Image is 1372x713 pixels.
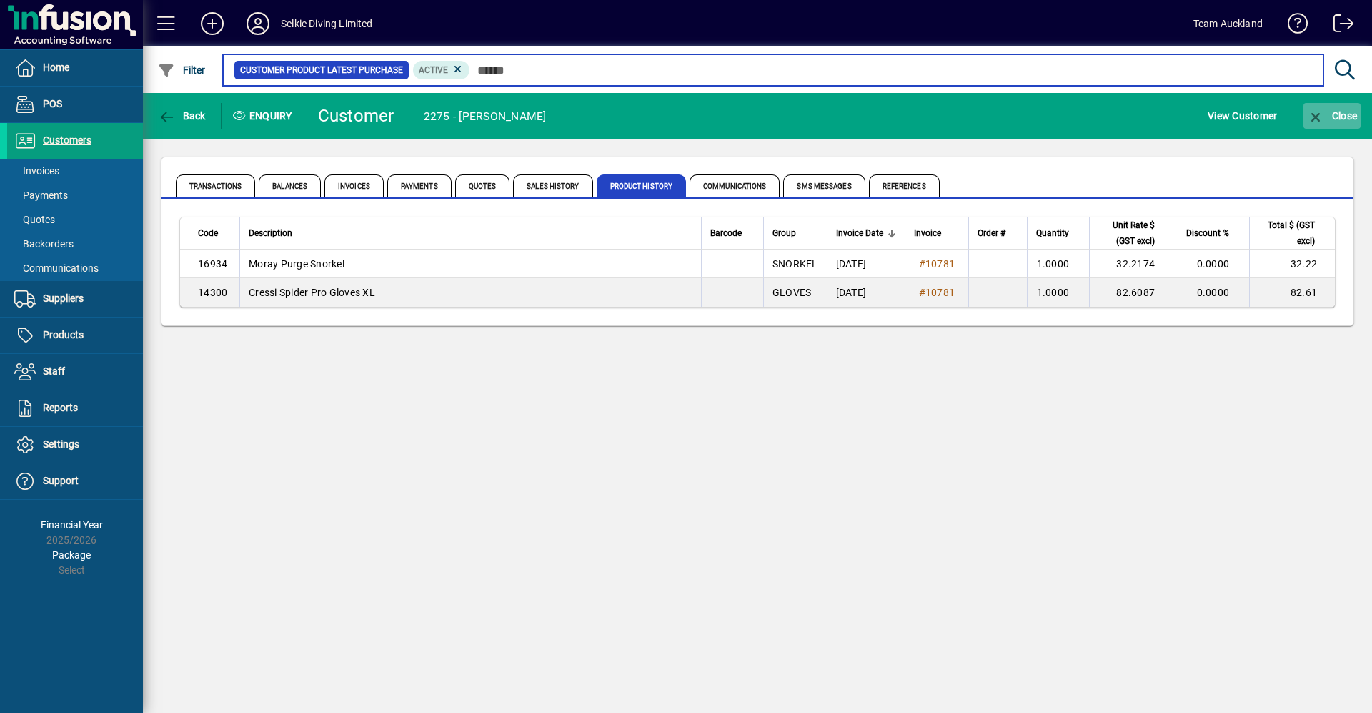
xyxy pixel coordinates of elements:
[14,238,74,250] span: Backorders
[240,63,403,77] span: Customer Product Latest Purchase
[925,258,955,270] span: 10781
[198,287,227,298] span: 14300
[1292,103,1372,129] app-page-header-button: Close enquiry
[158,110,206,122] span: Back
[249,225,292,241] span: Description
[43,329,84,340] span: Products
[1036,225,1069,241] span: Quantity
[772,225,818,241] div: Group
[7,281,143,317] a: Suppliers
[836,225,883,241] span: Invoice Date
[7,183,143,207] a: Payments
[43,475,79,486] span: Support
[827,278,905,307] td: [DATE]
[198,225,218,241] span: Code
[827,250,905,278] td: [DATE]
[1089,278,1175,307] td: 82.6087
[324,174,384,197] span: Invoices
[14,262,99,274] span: Communications
[1089,250,1175,278] td: 32.2174
[41,519,103,531] span: Financial Year
[43,134,91,146] span: Customers
[919,287,925,298] span: #
[1277,3,1308,49] a: Knowledge Base
[43,365,65,377] span: Staff
[176,174,255,197] span: Transactions
[387,174,452,197] span: Payments
[7,87,143,122] a: POS
[7,207,143,232] a: Quotes
[419,65,448,75] span: Active
[597,174,687,197] span: Product History
[7,159,143,183] a: Invoices
[772,225,796,241] span: Group
[978,225,1005,241] span: Order #
[455,174,510,197] span: Quotes
[1258,217,1328,249] div: Total $ (GST excl)
[914,256,960,272] a: #10781
[925,287,955,298] span: 10781
[14,165,59,177] span: Invoices
[772,258,818,270] span: SNORKEL
[772,287,812,298] span: GLOVES
[690,174,780,197] span: Communications
[7,427,143,463] a: Settings
[413,61,470,79] mat-chip: Product Activation Status: Active
[783,174,865,197] span: SMS Messages
[52,549,91,561] span: Package
[424,105,547,128] div: 2275 - [PERSON_NAME]
[43,292,84,304] span: Suppliers
[1027,278,1089,307] td: 1.0000
[43,62,69,73] span: Home
[1258,217,1315,249] span: Total $ (GST excl)
[7,232,143,256] a: Backorders
[1249,250,1335,278] td: 32.22
[914,285,960,300] a: #10781
[1323,3,1354,49] a: Logout
[1303,103,1361,129] button: Close
[1186,225,1229,241] span: Discount %
[7,256,143,280] a: Communications
[1307,110,1357,122] span: Close
[1204,103,1281,129] button: View Customer
[914,225,960,241] div: Invoice
[710,225,755,241] div: Barcode
[281,12,373,35] div: Selkie Diving Limited
[1175,250,1249,278] td: 0.0000
[249,225,692,241] div: Description
[7,318,143,353] a: Products
[919,258,925,270] span: #
[43,438,79,450] span: Settings
[1249,278,1335,307] td: 82.61
[249,258,344,270] span: Moray Purge Snorkel
[914,225,941,241] span: Invoice
[7,354,143,390] a: Staff
[43,402,78,413] span: Reports
[318,104,394,127] div: Customer
[158,64,206,76] span: Filter
[143,103,222,129] app-page-header-button: Back
[249,287,375,298] span: Cressi Spider Pro Gloves XL
[1027,250,1089,278] td: 1.0000
[1208,104,1277,127] span: View Customer
[1193,12,1263,35] div: Team Auckland
[836,225,896,241] div: Invoice Date
[198,225,231,241] div: Code
[1184,225,1242,241] div: Discount %
[1098,217,1155,249] span: Unit Rate $ (GST excl)
[7,50,143,86] a: Home
[1175,278,1249,307] td: 0.0000
[513,174,592,197] span: Sales History
[869,174,940,197] span: References
[154,103,209,129] button: Back
[1036,225,1082,241] div: Quantity
[7,463,143,499] a: Support
[198,258,227,270] span: 16934
[43,98,62,109] span: POS
[14,190,68,201] span: Payments
[154,57,209,83] button: Filter
[189,11,235,36] button: Add
[7,390,143,426] a: Reports
[235,11,281,36] button: Profile
[1098,217,1168,249] div: Unit Rate $ (GST excl)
